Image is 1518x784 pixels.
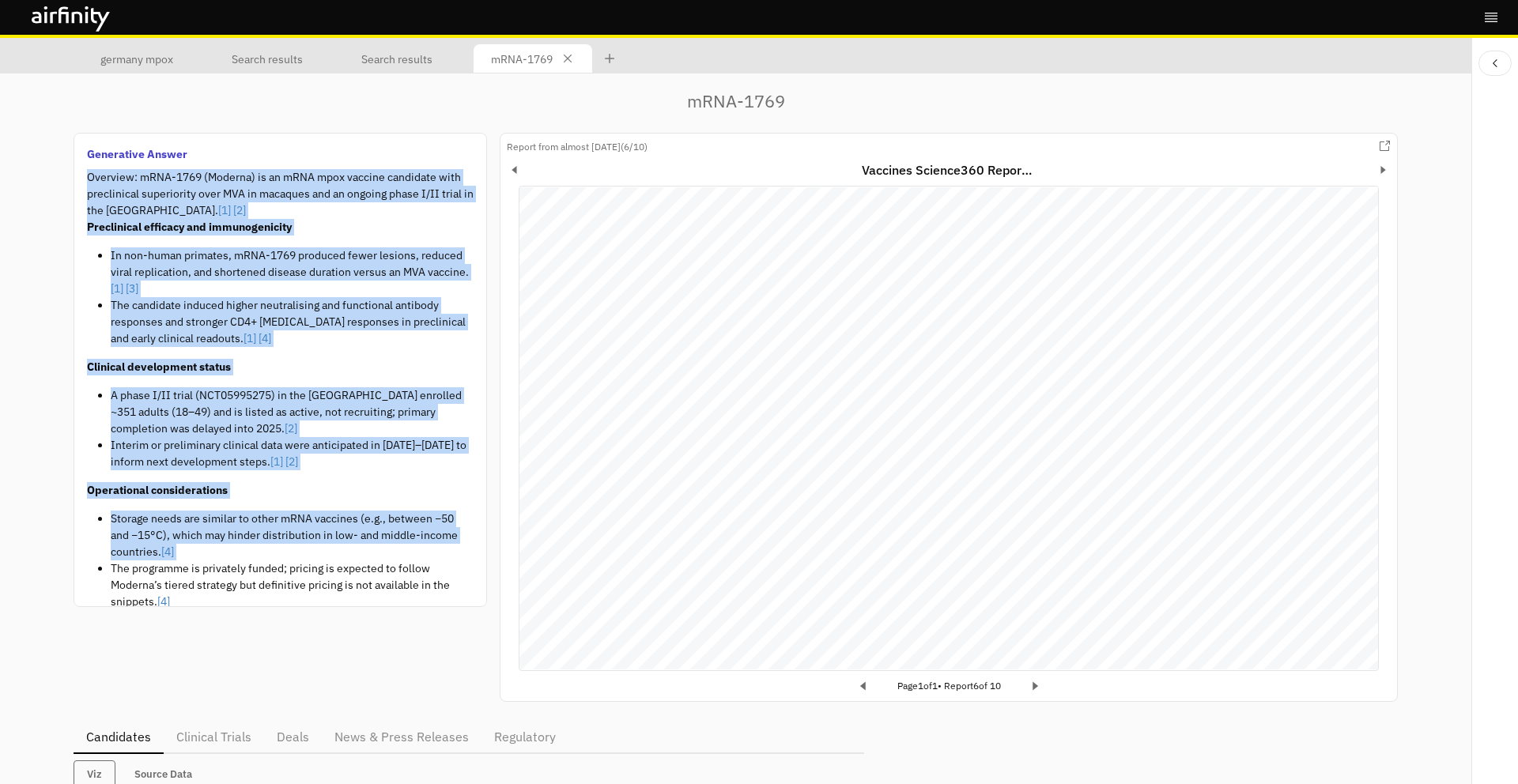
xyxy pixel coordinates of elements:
[1135,286,1150,296] span: the
[100,50,173,68] p: germany mpox
[507,140,648,154] p: Report from almost [DATE] ( 6 / 10 )
[259,331,271,345] a: [4]
[862,160,1036,179] p: Vaccines Science360 Report [DATE]
[1217,327,1222,337] span: →
[581,374,583,382] span: (
[1137,311,1191,321] span: inical trials.
[542,286,1131,296] span: intramuscular injection as well as administration using Sofusa MuVaxx microneedle patch. This tec...
[270,454,283,469] a: [1]
[86,727,151,746] p: Candidates
[111,281,123,296] a: [1]
[673,311,676,321] span: -
[494,727,556,746] p: Regulatory
[761,356,763,364] span: -
[622,383,628,391] span: O
[1375,162,1391,178] svg: Next report
[593,356,595,364] span: (
[602,393,625,401] span: NIAID
[361,50,432,68] p: Search results
[601,383,619,391] span: rMVA
[750,364,781,372] span: Sorrento
[1230,350,1301,360] span: different targets.
[583,374,666,382] span: [GEOGRAPHIC_DATA]
[126,281,138,296] a: [3]
[157,594,170,609] a: [4]
[748,364,750,372] span: (
[595,347,611,355] span: MAP
[218,203,231,217] a: [1]
[644,374,646,382] span: )
[620,383,622,391] span: -
[764,356,782,364] span: 1557
[591,365,652,373] span: delta DNA vaccine
[740,374,787,382] span: Therapeutics
[1297,656,1354,664] span: Airfinity platform
[583,365,588,373] span: ∆
[1112,273,1123,283] span: ria
[1230,339,1363,349] span: later stages of development for
[111,511,474,560] li: Storage needs are similar to other mRNA vaccines (e.g., between −50 and −15°C), which may hinder ...
[897,679,1001,693] p: Page 1 of 1 • Report 6 of 10
[233,203,246,217] a: [2]
[542,650,659,656] span: © 2022 Airfinity / Private & Confidential
[176,727,251,746] p: Clinical Trials
[787,374,789,382] span: )
[1217,282,1222,292] span: →
[87,220,292,234] strong: Preclinical efficacy and immunogenicity
[87,483,228,497] strong: Operational considerations
[161,545,174,559] a: [4]
[625,393,627,401] span: )
[614,347,632,355] span: 1002
[542,273,1110,283] span: This week, a novel mRNA candidate from Sorrento Therapeutics was cleared to initiate clinical tri...
[1157,298,1199,308] span: ed to the
[1140,298,1157,308] span: add
[1230,305,1339,315] span: company without a public
[1218,656,1296,664] span: Data and Visualisation:
[595,356,632,364] span: Advaccine
[542,220,923,234] span: mRNA candidate from Sorrento Therapeutics moves to phase I
[542,244,864,258] span: Overview of vaccine candidates and clinical trial phase
[632,356,634,364] span: )
[232,50,303,68] p: Search results
[111,387,474,437] li: A phase I/II trial (NCT05995275) in the [GEOGRAPHIC_DATA] enrolled ~351 adults (18–49) and is lis...
[802,654,1016,662] span: * Includes candidates in active development and SRA approved
[87,360,231,374] strong: Clinical development status
[542,298,1137,308] span: immunogenicity of the vaccine and allow doses to be reduced by as much as 90%. Separately, three ...
[491,50,553,68] p: mRNA-1769
[687,88,785,114] p: mRNA-1769
[277,727,309,746] p: Deals
[749,356,761,364] span: STI
[600,393,602,401] span: (
[87,169,474,219] p: Overview: mRNA-1769 (Moderna) is an mRNA mpox vaccine candidate with preclinical superiority over...
[507,162,523,178] svg: Previous report
[111,297,474,347] li: The candidate induced higher neutralising and functional antibody responses and stronger CD4+ [ME...
[678,311,1135,321] span: 1002 from Advaccine, has released animal data sufficiently promising to warrant the initiation of cl
[574,365,583,373] span: GP
[1026,677,1044,695] svg: Next page
[1230,327,1362,337] span: Candidates may be at earlier or
[1230,316,1297,326] span: announcement.
[111,560,474,610] li: The programme is privately funded; pricing is expected to follow Moderna’s tiered strategy but de...
[1230,293,1339,303] span: internally terminated by a
[559,50,576,67] button: Close tab
[855,677,872,695] svg: Previous page
[334,727,469,746] p: News & Press Releases
[111,437,474,470] li: Interim or preliminary clinical data were anticipated in [DATE]–[DATE] to inform next development...
[285,454,298,469] a: [2]
[87,146,474,163] p: Generative Answer
[1230,282,1346,292] span: Inactive candidates may be
[244,331,256,345] a: [1]
[1217,271,1267,281] span: Limitations:
[542,311,673,321] span: platform. One of these, MAP
[611,347,614,355] span: -
[285,421,297,435] a: [2]
[111,247,474,297] li: In non-human primates, mRNA-1769 produced fewer lesions, reduced viral replication, and shortened...
[589,365,591,373] span: -
[1123,273,1164,283] span: lled with
[1478,51,1512,76] button: Close Sidebar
